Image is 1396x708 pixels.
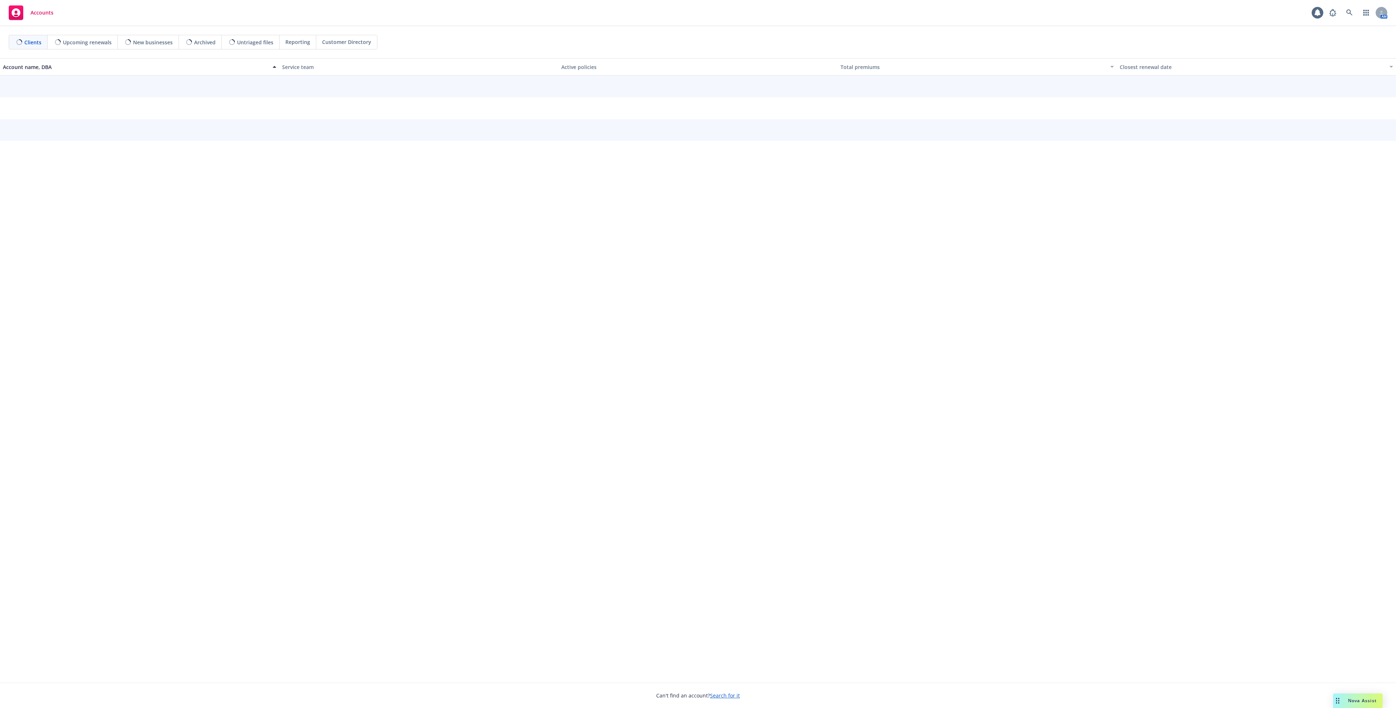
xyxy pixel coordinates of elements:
[1359,5,1373,20] a: Switch app
[322,38,371,46] span: Customer Directory
[133,39,173,46] span: New businesses
[63,39,112,46] span: Upcoming renewals
[285,38,310,46] span: Reporting
[237,39,273,46] span: Untriaged files
[31,10,53,16] span: Accounts
[1120,63,1385,71] div: Closest renewal date
[656,692,740,699] span: Can't find an account?
[282,63,555,71] div: Service team
[3,63,268,71] div: Account name, DBA
[838,58,1117,76] button: Total premiums
[194,39,216,46] span: Archived
[1348,697,1377,704] span: Nova Assist
[1342,5,1357,20] a: Search
[710,692,740,699] a: Search for it
[841,63,1106,71] div: Total premiums
[24,39,41,46] span: Clients
[6,3,56,23] a: Accounts
[1117,58,1396,76] button: Closest renewal date
[561,63,835,71] div: Active policies
[1325,5,1340,20] a: Report a Bug
[558,58,838,76] button: Active policies
[1333,693,1383,708] button: Nova Assist
[279,58,558,76] button: Service team
[1333,693,1342,708] div: Drag to move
